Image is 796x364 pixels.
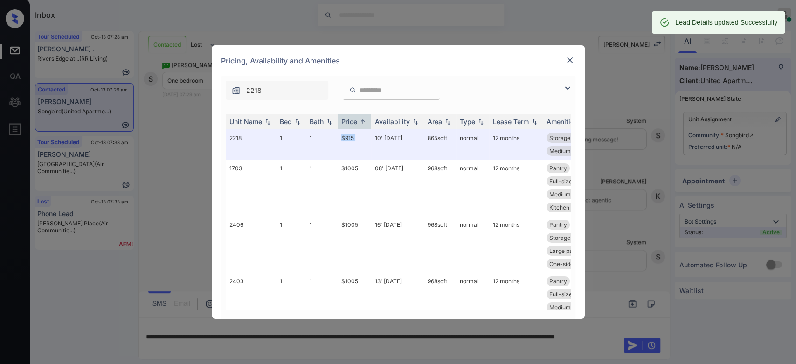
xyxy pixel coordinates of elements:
[476,119,485,125] img: sorting
[424,273,456,329] td: 968 sqft
[456,273,489,329] td: normal
[226,216,276,273] td: 2406
[549,304,598,311] span: Medium patio/ba...
[530,119,539,125] img: sorting
[424,216,456,273] td: 968 sqft
[456,129,489,160] td: normal
[293,119,302,125] img: sorting
[489,129,543,160] td: 12 months
[549,191,598,198] span: Medium patio/ba...
[226,129,276,160] td: 2218
[675,14,777,31] div: Lead Details updated Successfully
[549,291,595,298] span: Full-size washe...
[338,129,371,160] td: $915
[349,86,356,94] img: icon-zuma
[460,118,475,126] div: Type
[338,273,371,329] td: $1005
[306,273,338,329] td: 1
[341,118,357,126] div: Price
[212,45,585,76] div: Pricing, Availability and Amenities
[375,118,410,126] div: Availability
[371,273,424,329] td: 13' [DATE]
[358,118,367,125] img: sorting
[562,83,573,94] img: icon-zuma
[411,119,420,125] img: sorting
[549,221,567,228] span: Pantry
[549,134,593,141] span: Storage closet ...
[310,118,324,126] div: Bath
[276,216,306,273] td: 1
[371,160,424,216] td: 08' [DATE]
[443,119,452,125] img: sorting
[549,234,593,241] span: Storage closet ...
[549,165,567,172] span: Pantry
[276,273,306,329] td: 1
[325,119,334,125] img: sorting
[226,160,276,216] td: 1703
[276,129,306,160] td: 1
[338,160,371,216] td: $1005
[456,160,489,216] td: normal
[424,160,456,216] td: 968 sqft
[549,147,598,154] span: Medium patio/ba...
[565,56,575,65] img: close
[280,118,292,126] div: Bed
[226,273,276,329] td: 2403
[549,204,591,211] span: Kitchen window
[549,260,600,267] span: One-side woodbu...
[549,247,593,254] span: Large patio/bal...
[547,118,578,126] div: Amenities
[489,273,543,329] td: 12 months
[371,216,424,273] td: 16' [DATE]
[276,160,306,216] td: 1
[263,119,272,125] img: sorting
[456,216,489,273] td: normal
[371,129,424,160] td: 10' [DATE]
[306,129,338,160] td: 1
[229,118,262,126] div: Unit Name
[489,216,543,273] td: 12 months
[424,129,456,160] td: 865 sqft
[428,118,442,126] div: Area
[338,216,371,273] td: $1005
[231,86,241,95] img: icon-zuma
[246,85,262,96] span: 2218
[306,160,338,216] td: 1
[493,118,529,126] div: Lease Term
[489,160,543,216] td: 12 months
[306,216,338,273] td: 1
[549,178,595,185] span: Full-size washe...
[549,278,567,285] span: Pantry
